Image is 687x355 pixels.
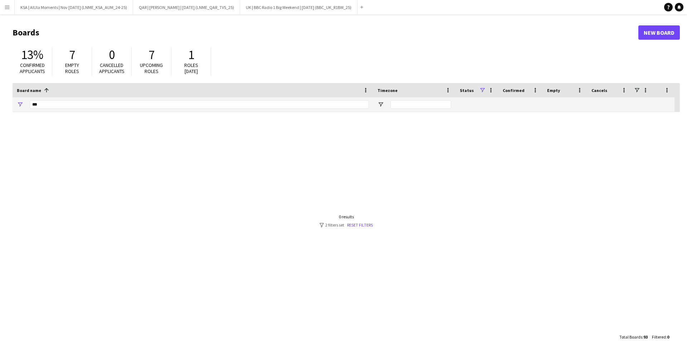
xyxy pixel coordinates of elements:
h1: Boards [13,27,638,38]
a: New Board [638,25,680,40]
span: Empty roles [65,62,79,74]
button: KSA | AlUla Moments | Nov [DATE] (LNME_KSA_AUM_24-25) [15,0,133,14]
span: 0 [109,47,115,63]
span: Cancelled applicants [99,62,125,74]
span: Cancels [591,88,607,93]
button: UK | BBC Radio 1 Big Weekend | [DATE] (BBC_UK_R1BW_25) [240,0,357,14]
button: QAR | [PERSON_NAME] | [DATE] (LNME_QAR_TVS_25) [133,0,240,14]
span: 7 [148,47,155,63]
span: Status [460,88,474,93]
button: Open Filter Menu [17,101,23,108]
a: Reset filters [347,222,373,228]
span: 0 [667,334,669,340]
span: Filtered [652,334,666,340]
div: : [652,330,669,344]
input: Timezone Filter Input [390,100,451,109]
span: Roles [DATE] [184,62,198,74]
span: 13% [21,47,43,63]
input: Board name Filter Input [30,100,369,109]
span: Upcoming roles [140,62,163,74]
span: 7 [69,47,75,63]
span: Empty [547,88,560,93]
span: Confirmed applicants [20,62,45,74]
span: 93 [643,334,648,340]
span: Board name [17,88,41,93]
div: : [619,330,648,344]
div: 2 filters set [320,222,373,228]
span: Confirmed [503,88,525,93]
div: 0 results [320,214,373,219]
button: Open Filter Menu [377,101,384,108]
span: Timezone [377,88,398,93]
span: 1 [188,47,194,63]
span: Total Boards [619,334,642,340]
